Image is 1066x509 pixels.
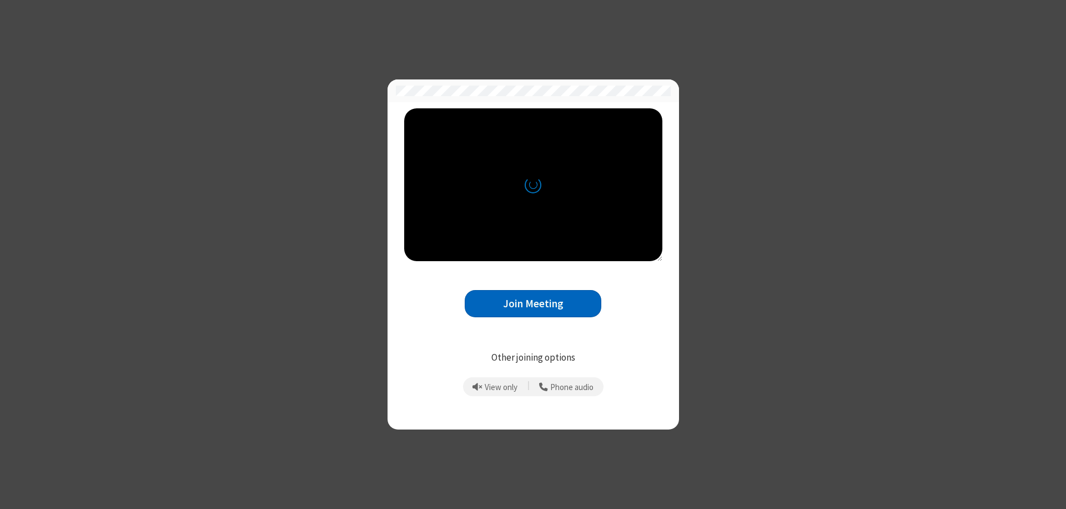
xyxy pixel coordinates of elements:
button: Join Meeting [465,290,601,317]
p: Other joining options [404,351,662,365]
button: Use your phone for mic and speaker while you view the meeting on this device. [535,377,598,396]
span: Phone audio [550,383,594,392]
button: Prevent echo when there is already an active mic and speaker in the room. [469,377,522,396]
span: View only [485,383,517,392]
span: | [527,379,530,395]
